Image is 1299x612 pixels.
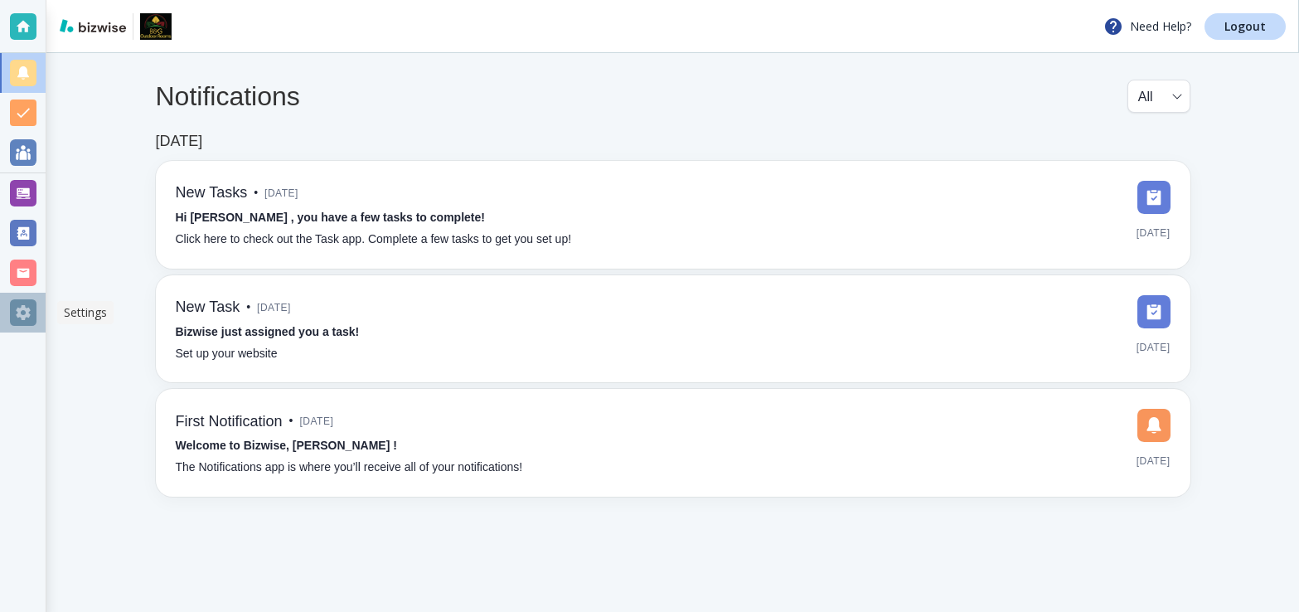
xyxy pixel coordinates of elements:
[156,275,1190,383] a: New Task•[DATE]Bizwise just assigned you a task!Set up your website[DATE]
[60,19,126,32] img: bizwise
[254,184,258,202] p: •
[1224,21,1266,32] p: Logout
[64,304,107,321] p: Settings
[156,80,300,112] h4: Notifications
[176,299,240,317] h6: New Task
[156,389,1190,497] a: First Notification•[DATE]Welcome to Bizwise, [PERSON_NAME] !The Notifications app is where you’ll...
[1204,13,1286,40] a: Logout
[176,231,572,249] p: Click here to check out the Task app. Complete a few tasks to get you set up!
[299,409,333,434] span: [DATE]
[156,133,203,151] h6: [DATE]
[176,439,397,452] strong: Welcome to Bizwise, [PERSON_NAME] !
[176,184,248,202] h6: New Tasks
[1137,409,1171,442] img: DashboardSidebarNotification.svg
[1137,335,1171,360] span: [DATE]
[176,325,360,338] strong: Bizwise just assigned you a task!
[1137,221,1171,245] span: [DATE]
[246,299,250,317] p: •
[176,459,523,477] p: The Notifications app is where you’ll receive all of your notifications!
[176,211,485,224] strong: Hi [PERSON_NAME] , you have a few tasks to complete!
[140,13,172,40] img: B & G Landscape & Outdoor Rooms LLC
[176,413,283,431] h6: First Notification
[257,295,291,320] span: [DATE]
[264,181,298,206] span: [DATE]
[176,345,278,363] p: Set up your website
[1103,17,1191,36] p: Need Help?
[1137,449,1171,474] span: [DATE]
[1138,80,1180,112] div: All
[1137,181,1171,214] img: DashboardSidebarTasks.svg
[156,161,1190,269] a: New Tasks•[DATE]Hi [PERSON_NAME] , you have a few tasks to complete!Click here to check out the T...
[1137,295,1171,328] img: DashboardSidebarTasks.svg
[289,412,293,430] p: •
